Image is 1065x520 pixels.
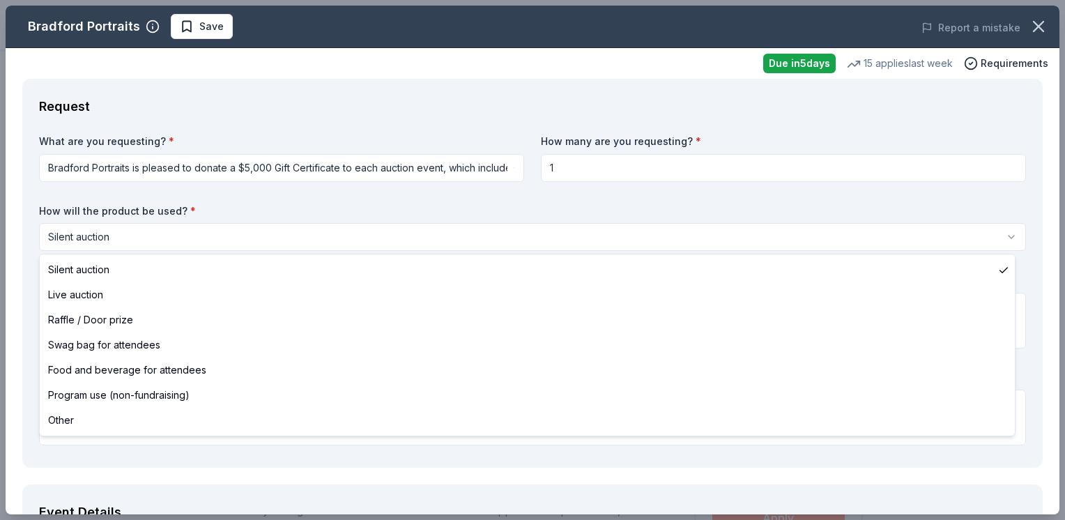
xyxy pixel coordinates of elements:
span: Other [48,412,74,429]
span: Silent auction [48,261,109,278]
span: 2025 Charity Golf Classic [271,17,383,33]
span: Live auction [48,286,103,303]
span: Food and beverage for attendees [48,362,206,378]
span: Swag bag for attendees [48,337,160,353]
span: Program use (non-fundraising) [48,387,190,404]
span: Raffle / Door prize [48,312,133,328]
